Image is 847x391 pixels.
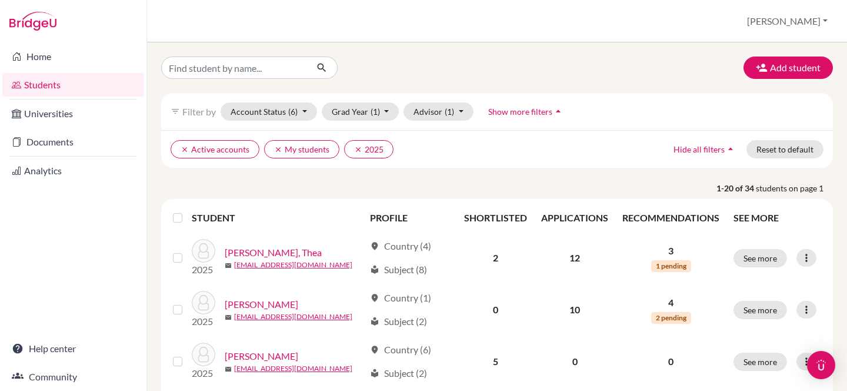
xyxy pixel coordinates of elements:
[457,232,534,284] td: 2
[615,204,726,232] th: RECOMMENDATIONS
[354,145,362,154] i: clear
[534,284,615,336] td: 10
[192,314,215,329] p: 2025
[192,239,215,263] img: ABOUAOUN, Thea
[371,107,380,117] span: (1)
[673,144,725,154] span: Hide all filters
[725,143,736,155] i: arrow_drop_up
[622,354,719,369] p: 0
[370,291,431,305] div: Country (1)
[457,336,534,387] td: 5
[622,244,719,258] p: 3
[716,182,756,194] strong: 1-20 of 34
[370,369,379,378] span: local_library
[225,262,232,269] span: mail
[2,365,144,389] a: Community
[370,317,379,326] span: local_library
[370,241,379,251] span: location_on
[663,140,746,158] button: Hide all filtersarrow_drop_up
[370,293,379,303] span: location_on
[192,204,364,232] th: STUDENT
[756,182,833,194] span: students on page 1
[225,314,232,321] span: mail
[344,140,394,158] button: clear2025
[221,102,317,121] button: Account Status(6)
[445,107,454,117] span: (1)
[733,353,787,371] button: See more
[488,107,552,117] span: Show more filters
[171,140,259,158] button: clearActive accounts
[2,130,144,154] a: Documents
[457,204,534,232] th: SHORTLISTED
[733,249,787,267] button: See more
[2,102,144,125] a: Universities
[534,204,615,232] th: APPLICATIONS
[225,349,298,363] a: [PERSON_NAME]
[651,312,691,324] span: 2 pending
[192,291,215,314] img: ALOMAR, Maryam
[2,337,144,360] a: Help center
[182,106,216,117] span: Filter by
[2,159,144,183] a: Analytics
[161,57,307,79] input: Find student by name...
[404,102,473,121] button: Advisor(1)
[363,204,457,232] th: PROFILE
[171,107,180,116] i: filter_list
[234,363,352,374] a: [EMAIL_ADDRESS][DOMAIN_NAME]
[622,296,719,310] p: 4
[370,366,427,380] div: Subject (2)
[225,246,322,260] a: [PERSON_NAME], Thea
[370,265,379,274] span: local_library
[288,107,298,117] span: (6)
[370,314,427,329] div: Subject (2)
[9,12,56,31] img: Bridge-U
[234,312,352,322] a: [EMAIL_ADDRESS][DOMAIN_NAME]
[370,343,431,357] div: Country (6)
[225,297,298,312] a: [PERSON_NAME]
[742,10,833,32] button: [PERSON_NAME]
[746,140,823,158] button: Reset to default
[264,140,339,158] button: clearMy students
[457,284,534,336] td: 0
[726,204,828,232] th: SEE MORE
[651,260,691,272] span: 1 pending
[234,260,352,270] a: [EMAIL_ADDRESS][DOMAIN_NAME]
[534,232,615,284] td: 12
[370,239,431,253] div: Country (4)
[2,73,144,97] a: Students
[552,105,564,117] i: arrow_drop_up
[181,145,189,154] i: clear
[192,343,215,366] img: AMRI, Sarah
[370,345,379,354] span: location_on
[192,366,215,380] p: 2025
[2,45,144,68] a: Home
[370,263,427,277] div: Subject (8)
[225,366,232,373] span: mail
[478,102,574,121] button: Show more filtersarrow_drop_up
[733,301,787,319] button: See more
[807,351,835,379] div: Open Intercom Messenger
[534,336,615,387] td: 0
[743,57,833,79] button: Add student
[192,263,215,277] p: 2025
[322,102,399,121] button: Grad Year(1)
[274,145,282,154] i: clear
